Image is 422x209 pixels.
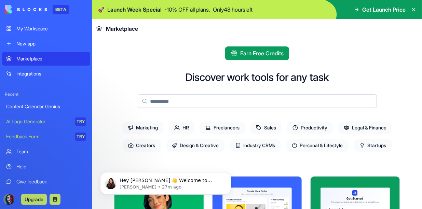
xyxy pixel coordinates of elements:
a: Help [2,160,90,173]
button: Earn Free Credits [225,46,289,60]
a: Content Calendar Genius [2,100,90,113]
span: Get Launch Price [362,5,406,14]
span: Design & Creative [166,139,224,152]
a: AI Logo GeneratorTRY [2,115,90,128]
span: Sales [250,122,282,134]
img: ACg8ocLwFvczPmBvFAos3xJgQkZOnwL8Q3c8wPbzTFkSbz_cTswAWtO1=s96-c [3,194,14,205]
div: Content Calendar Genius [6,103,86,110]
img: logo [5,5,47,14]
span: 🚀 [98,5,105,14]
div: TRY [75,117,86,126]
span: Freelancers [200,122,245,134]
span: HR [169,122,194,134]
div: Give feedback [16,178,86,185]
button: Upgrade [21,194,47,205]
h2: Discover work tools for any task [186,71,329,83]
span: Earn Free Credits [240,49,284,57]
span: Industry CRMs [230,139,281,152]
span: Creators [123,139,161,152]
a: New app [2,37,90,51]
span: Startups [354,139,392,152]
a: Integrations [2,67,90,81]
div: New app [16,40,86,47]
span: Productivity [287,122,333,134]
a: Marketplace [2,52,90,66]
a: Give feedback [2,175,90,189]
div: Help [16,163,86,170]
div: Feedback Form [6,133,70,140]
div: Integrations [16,70,86,77]
div: BETA [53,5,69,14]
span: Launch Week Special [107,5,162,14]
div: My Workspace [16,25,86,32]
a: BETA [5,5,69,14]
div: TRY [75,133,86,141]
div: Team [16,148,86,155]
div: AI Logo Generator [6,118,70,125]
a: Team [2,145,90,158]
p: - 10 % OFF all plans. [164,5,210,14]
p: Only 48 hours left [213,5,253,14]
span: Personal & Lifestyle [286,139,349,152]
iframe: Intercom notifications message [97,158,234,206]
span: Marketplace [106,25,138,33]
span: Legal & Finance [338,122,392,134]
span: Marketing [122,122,163,134]
span: Recent [2,92,90,97]
a: Upgrade [21,196,47,203]
a: My Workspace [2,22,90,36]
a: Feedback FormTRY [2,130,90,143]
div: Marketplace [16,55,86,62]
